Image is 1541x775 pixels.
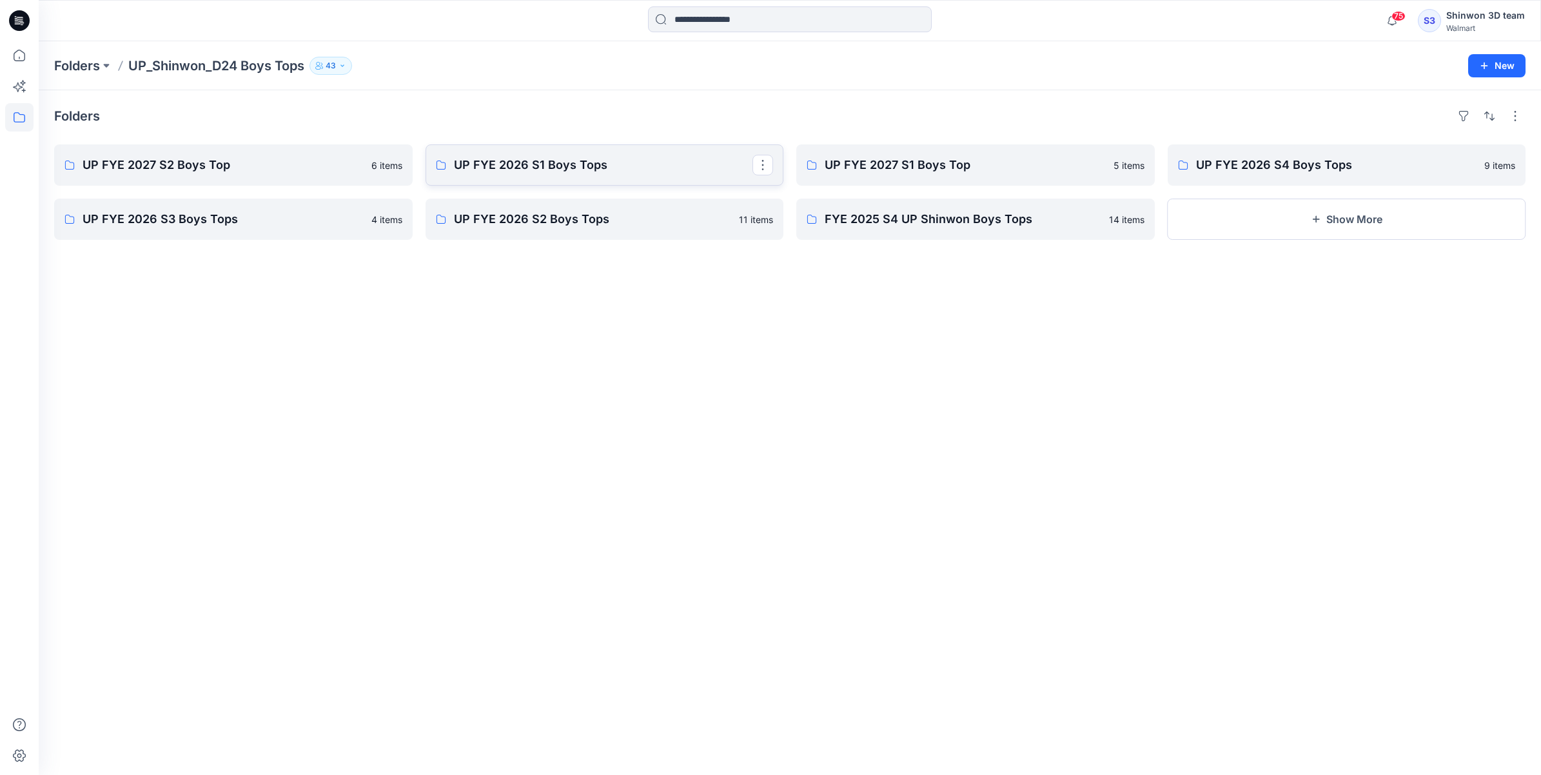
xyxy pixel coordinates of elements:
span: 75 [1391,11,1406,21]
button: New [1468,54,1526,77]
p: UP FYE 2027 S2 Boys Top [83,156,364,174]
button: 43 [309,57,352,75]
a: FYE 2025 S4 UP Shinwon Boys Tops14 items [796,199,1155,240]
a: UP FYE 2026 S1 Boys Tops [426,144,784,186]
p: 43 [326,59,336,73]
p: UP FYE 2026 S3 Boys Tops [83,210,364,228]
div: S3 [1418,9,1441,32]
div: Walmart [1446,23,1525,33]
p: 5 items [1114,159,1144,172]
p: 4 items [371,213,402,226]
a: UP FYE 2027 S1 Boys Top5 items [796,144,1155,186]
p: UP FYE 2026 S2 Boys Tops [454,210,732,228]
p: UP FYE 2027 S1 Boys Top [825,156,1106,174]
a: UP FYE 2027 S2 Boys Top6 items [54,144,413,186]
p: UP FYE 2026 S1 Boys Tops [454,156,753,174]
a: UP FYE 2026 S4 Boys Tops9 items [1168,144,1526,186]
a: UP FYE 2026 S3 Boys Tops4 items [54,199,413,240]
h4: Folders [54,108,100,124]
div: Shinwon 3D team [1446,8,1525,23]
p: 6 items [371,159,402,172]
p: 14 items [1109,213,1144,226]
p: UP FYE 2026 S4 Boys Tops [1196,156,1477,174]
p: UP_Shinwon_D24 Boys Tops [128,57,304,75]
p: 11 items [739,213,773,226]
a: Folders [54,57,100,75]
button: Show More [1168,199,1526,240]
p: FYE 2025 S4 UP Shinwon Boys Tops [825,210,1101,228]
p: 9 items [1484,159,1515,172]
a: UP FYE 2026 S2 Boys Tops11 items [426,199,784,240]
